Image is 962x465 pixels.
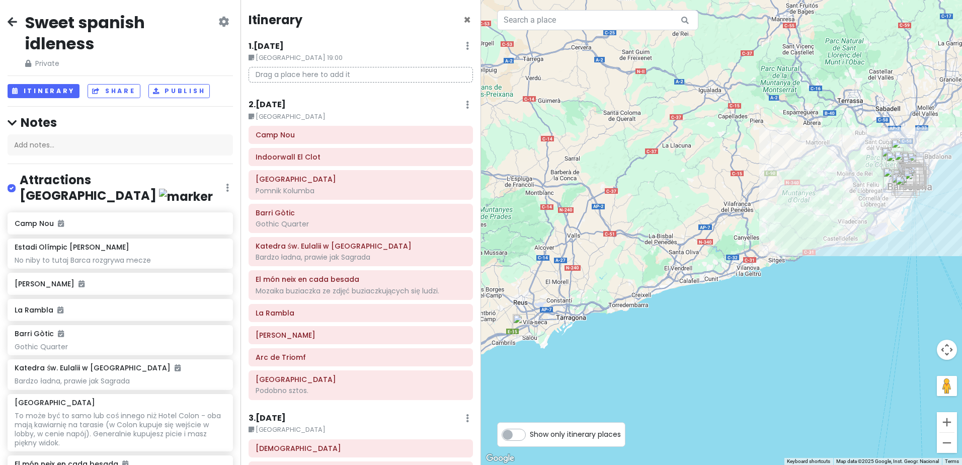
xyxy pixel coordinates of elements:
[256,130,466,139] h6: Camp Nou
[836,458,939,464] span: Map data ©2025 Google, Inst. Geogr. Nacional
[8,115,233,130] h4: Notes
[15,398,95,407] h6: [GEOGRAPHIC_DATA]
[58,330,64,337] i: Added to itinerary
[945,458,959,464] a: Terms (opens in new tab)
[256,175,466,184] h6: Columbus Monument
[882,148,912,178] div: CosmoCaixa Museum of Science
[249,100,286,110] h6: 2 . [DATE]
[15,363,181,372] h6: Katedra św. Eulalii w [GEOGRAPHIC_DATA]
[899,163,929,193] div: Barri Gòtic
[249,53,473,63] small: [GEOGRAPHIC_DATA] 19:00
[509,310,539,340] div: Camping & Resort Sangulí Salou
[175,364,181,371] i: Added to itinerary
[15,329,64,338] h6: Barri Gòtic
[20,172,226,204] h4: Attractions [GEOGRAPHIC_DATA]
[463,12,471,28] span: Close itinerary
[249,425,473,435] small: [GEOGRAPHIC_DATA]
[887,135,917,165] div: Parc del Laberint d'Horta
[937,376,957,396] button: Drag Pegman onto the map to open Street View
[877,143,908,174] div: Tibidabo
[256,275,466,284] h6: El món neix en cada besada
[484,452,517,465] img: Google
[8,84,79,99] button: Itinerary
[25,58,216,69] span: Private
[15,243,129,252] h6: Estadi Olímpic [PERSON_NAME]
[899,162,929,192] div: Katedra św. Eulalii w Barcelonie
[903,148,933,179] div: Indoorwall El Clot
[249,413,286,424] h6: 3 . [DATE]
[249,41,284,52] h6: 1 . [DATE]
[256,444,466,453] h6: Sagrada Família
[937,412,957,432] button: Zoom in
[937,340,957,360] button: Map camera controls
[484,452,517,465] a: Open this area in Google Maps (opens a new window)
[249,12,302,28] h4: Itinerary
[15,305,225,315] h6: La Rambla
[895,160,925,190] div: House Of Candy
[15,411,225,448] div: To może być to samo lub coś innego niż Hotel Colon - oba mają kawiarnię na tarasie (w Colon kupuj...
[256,152,466,162] h6: Indoorwall El Clot
[900,162,930,192] div: El Rei de la Màgia (botiga)
[898,152,928,182] div: Sagrada Família
[256,308,466,318] h6: La Rambla
[787,458,830,465] button: Keyboard shortcuts
[900,159,930,189] div: Arc de Triomf
[530,429,621,440] span: Show only itinerary places
[897,160,927,190] div: Paradox Museum Barcelona
[894,158,924,188] div: White Rabbit · The Off-Museum of Barcelona
[901,163,931,193] div: The Comedy Clubhouse: Canvis Nous
[159,189,213,204] img: marker
[256,375,466,384] h6: Parc de la Ciutadella
[15,219,225,228] h6: Camp Nou
[497,10,698,30] input: Search a place
[899,166,929,196] div: Columbus Monument
[249,112,473,122] small: [GEOGRAPHIC_DATA]
[896,161,926,191] div: Plac Kataloński
[898,148,928,179] div: Recinte Modernista de Sant Pau
[890,168,920,198] div: Magiczne Fontanny
[256,208,466,217] h6: Barri Gòtic
[256,242,466,251] h6: Katedra św. Eulalii w Barcelonie
[256,186,466,195] div: Pomnik Kolumba
[256,386,466,395] div: Podobno sztos.
[463,14,471,26] button: Close
[897,163,927,193] div: BIG FUN MUSEUM
[8,134,233,156] div: Add notes...
[891,172,921,202] div: Estadi Olímpic Lluís Companys
[25,12,216,54] h2: Sweet spanish idleness
[15,376,225,385] div: Bardzo ładna, prawie jak Sagrada
[58,220,64,227] i: Added to itinerary
[256,253,466,262] div: Bardzo ładna, prawie jak Sagrada
[879,164,909,194] div: Camp Nou
[256,286,466,295] div: Mozaika buziaczka ze zdjęć buziaczkujących się ludzi.
[256,353,466,362] h6: Arc de Triomf
[898,162,928,192] div: Lamaro Hotel
[890,147,920,177] div: Park Güell
[57,306,63,314] i: Added to itinerary
[937,433,957,453] button: Zoom out
[256,219,466,228] div: Gothic Quarter
[888,170,918,200] div: Poble Espanyol
[893,157,923,187] div: Casa Milà
[15,279,225,288] h6: [PERSON_NAME]
[894,159,924,189] div: Casa Batlló
[889,166,919,196] div: IKONO Barcelona
[78,280,85,287] i: Added to itinerary
[256,331,466,340] h6: Plac Kataloński
[249,67,473,83] p: Drag a place here to add it
[88,84,140,99] button: Share
[898,156,928,186] div: Carrer de Roger de Flor, 148
[148,84,210,99] button: Publish
[15,342,225,351] div: Gothic Quarter
[15,256,225,265] div: No niby to tutaj Barca rozgrywa mecze
[896,161,926,191] div: La Rambla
